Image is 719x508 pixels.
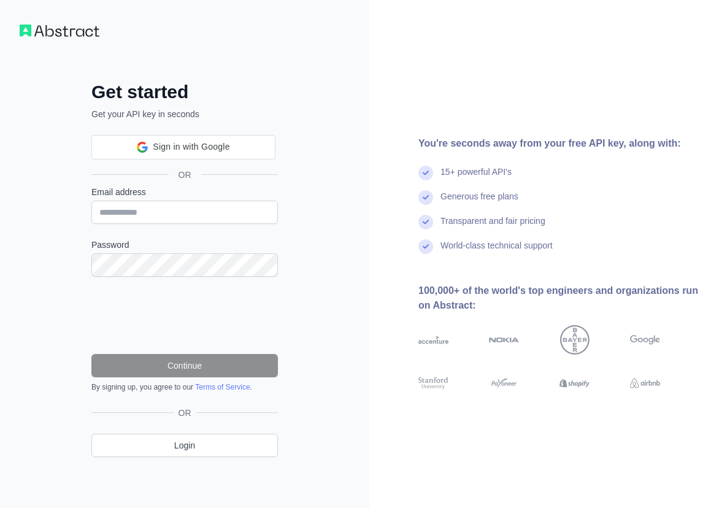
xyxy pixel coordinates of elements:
[418,215,433,229] img: check mark
[91,239,278,251] label: Password
[91,434,278,457] a: Login
[91,291,278,339] iframe: reCAPTCHA
[440,239,553,264] div: World-class technical support
[440,215,545,239] div: Transparent and fair pricing
[91,108,278,120] p: Get your API key in seconds
[169,169,201,181] span: OR
[489,375,519,391] img: payoneer
[440,166,512,190] div: 15+ powerful API's
[489,325,519,355] img: nokia
[418,375,448,391] img: stanford university
[630,325,660,355] img: google
[630,375,660,391] img: airbnb
[174,407,196,419] span: OR
[418,325,448,355] img: accenture
[153,140,229,153] span: Sign in with Google
[559,375,590,391] img: shopify
[91,382,278,392] div: By signing up, you agree to our .
[418,239,433,254] img: check mark
[91,186,278,198] label: Email address
[91,81,278,103] h2: Get started
[440,190,518,215] div: Generous free plans
[560,325,590,355] img: bayer
[418,136,699,151] div: You're seconds away from your free API key, along with:
[418,190,433,205] img: check mark
[91,354,278,377] button: Continue
[418,283,699,313] div: 100,000+ of the world's top engineers and organizations run on Abstract:
[195,383,250,391] a: Terms of Service
[418,166,433,180] img: check mark
[20,25,99,37] img: Workflow
[91,135,275,160] div: Sign in with Google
